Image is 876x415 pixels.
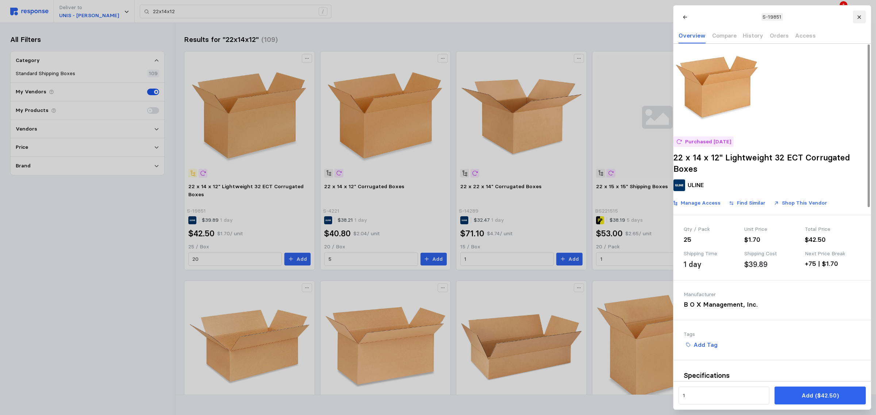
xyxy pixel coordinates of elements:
[684,300,769,310] div: B O X Management, Inc.
[712,31,736,40] p: Compare
[725,196,769,210] button: Find Similar
[762,13,781,21] p: S-19851
[805,250,860,258] div: Next Price Break
[684,330,861,338] div: Tags
[769,196,831,210] button: Shop This Vendor
[685,138,731,146] p: Purchased [DATE]
[737,199,765,207] p: Find Similar
[673,44,761,131] img: S-19851
[683,389,765,402] input: Qty
[687,181,703,190] p: ULINE
[684,371,861,380] h3: Specifications
[769,31,788,40] p: Orders
[801,391,838,400] p: Add ($42.50)
[743,31,763,40] p: History
[795,31,816,40] p: Access
[693,340,717,349] p: Add Tag
[775,387,865,404] button: Add ($42.50)
[684,250,739,258] div: Shipping Time
[680,340,723,350] button: Add Tag
[744,235,800,245] div: $1.70
[668,196,725,210] button: Manage Access
[805,259,860,269] div: +75 | $1.70
[680,199,720,207] p: Manage Access
[684,225,739,233] div: Qty / Pack
[781,199,827,207] p: Shop This Vendor
[744,250,800,258] div: Shipping Cost
[684,259,702,270] div: 1 day
[673,152,871,174] h2: 22 x 14 x 12" Lightweight 32 ECT Corrugated Boxes
[744,225,800,233] div: Unit Price
[805,225,860,233] div: Total Price
[744,259,768,270] div: $39.89
[679,31,706,40] p: Overview
[805,235,860,245] div: $42.50
[684,291,769,299] div: Manufacturer
[684,235,739,245] div: 25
